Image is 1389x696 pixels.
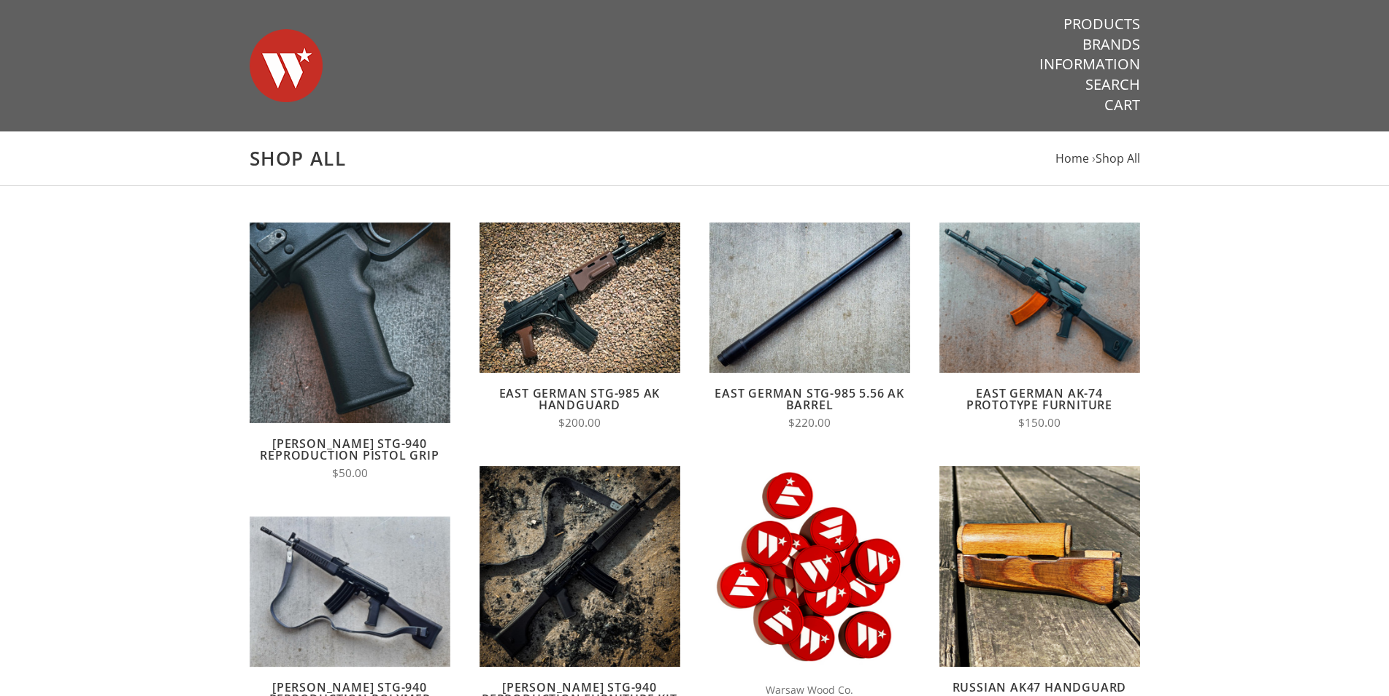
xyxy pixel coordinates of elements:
img: Wieger STG-940 Reproduction Furniture Kit [480,466,680,667]
span: $220.00 [788,415,831,430]
a: Russian AK47 Handguard [953,679,1127,695]
img: Wieger STG-940 Reproduction Pistol Grip [250,223,450,423]
img: Wieger STG-940 Reproduction Polymer Stock [250,517,450,667]
a: East German STG-985 5.56 AK Barrel [715,385,904,413]
img: East German STG-985 AK Handguard [480,223,680,373]
a: East German AK-74 Prototype Furniture [966,385,1112,413]
a: Home [1055,150,1089,166]
li: › [1092,149,1140,169]
a: East German STG-985 AK Handguard [499,385,661,413]
h1: Shop All [250,147,1140,171]
img: Warsaw Wood Co. [250,15,323,117]
a: Search [1085,75,1140,94]
span: $50.00 [332,465,368,481]
a: Brands [1082,35,1140,54]
img: East German AK-74 Prototype Furniture [939,223,1140,373]
span: $200.00 [558,415,601,430]
a: Cart [1104,96,1140,115]
a: Information [1039,55,1140,74]
span: $150.00 [1018,415,1061,430]
img: East German STG-985 5.56 AK Barrel [709,223,910,373]
a: Products [1063,15,1140,34]
img: Warsaw Wood Co. Patch [709,466,910,667]
img: Russian AK47 Handguard [939,466,1140,667]
a: [PERSON_NAME] STG-940 Reproduction Pistol Grip [260,436,439,463]
a: Shop All [1096,150,1140,166]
